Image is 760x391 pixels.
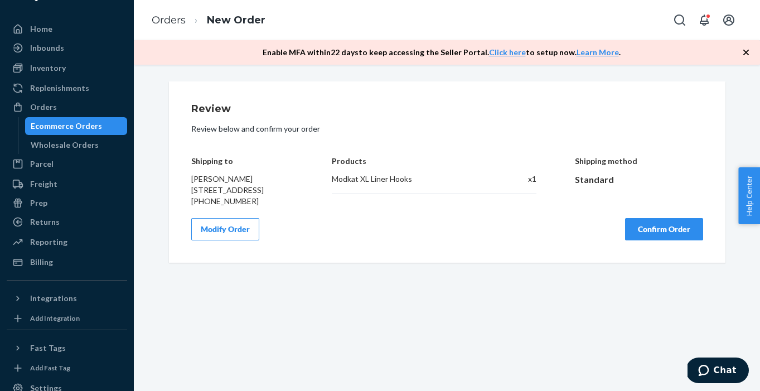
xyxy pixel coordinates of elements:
h1: Review [191,104,703,115]
div: Prep [30,197,47,209]
a: Replenishments [7,79,127,97]
div: Home [30,23,52,35]
h4: Shipping to [191,157,294,165]
a: Add Integration [7,312,127,325]
a: Orders [7,98,127,116]
a: New Order [207,14,265,26]
iframe: Opens a widget where you can chat to one of our agents [688,358,749,385]
p: Review below and confirm your order [191,123,703,134]
button: Fast Tags [7,339,127,357]
div: Wholesale Orders [31,139,99,151]
div: Reporting [30,236,67,248]
a: Freight [7,175,127,193]
a: Add Fast Tag [7,361,127,375]
div: Ecommerce Orders [31,120,102,132]
a: Inventory [7,59,127,77]
div: Modkat XL Liner Hooks [332,173,493,185]
a: Inbounds [7,39,127,57]
a: Prep [7,194,127,212]
a: Wholesale Orders [25,136,128,154]
p: Enable MFA within 22 days to keep accessing the Seller Portal. to setup now. . [263,47,621,58]
div: Add Fast Tag [30,363,70,373]
a: Home [7,20,127,38]
button: Integrations [7,289,127,307]
div: Fast Tags [30,342,66,354]
div: Inbounds [30,42,64,54]
div: [PHONE_NUMBER] [191,196,294,207]
div: Orders [30,102,57,113]
a: Parcel [7,155,127,173]
div: x 1 [504,173,536,185]
a: Click here [489,47,526,57]
div: Returns [30,216,60,228]
h4: Shipping method [575,157,703,165]
div: Replenishments [30,83,89,94]
ol: breadcrumbs [143,4,274,37]
button: Open account menu [718,9,740,31]
a: Billing [7,253,127,271]
a: Learn More [577,47,619,57]
a: Returns [7,213,127,231]
a: Orders [152,14,186,26]
div: Standard [575,173,703,186]
div: Parcel [30,158,54,170]
div: Add Integration [30,313,80,323]
h4: Products [332,157,536,165]
div: Inventory [30,62,66,74]
button: Open Search Box [669,9,691,31]
span: [PERSON_NAME] [STREET_ADDRESS] [191,174,264,195]
button: Modify Order [191,218,259,240]
div: Integrations [30,293,77,304]
button: Help Center [738,167,760,224]
div: Billing [30,257,53,268]
div: Freight [30,178,57,190]
a: Ecommerce Orders [25,117,128,135]
a: Reporting [7,233,127,251]
button: Confirm Order [625,218,703,240]
button: Open notifications [693,9,715,31]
